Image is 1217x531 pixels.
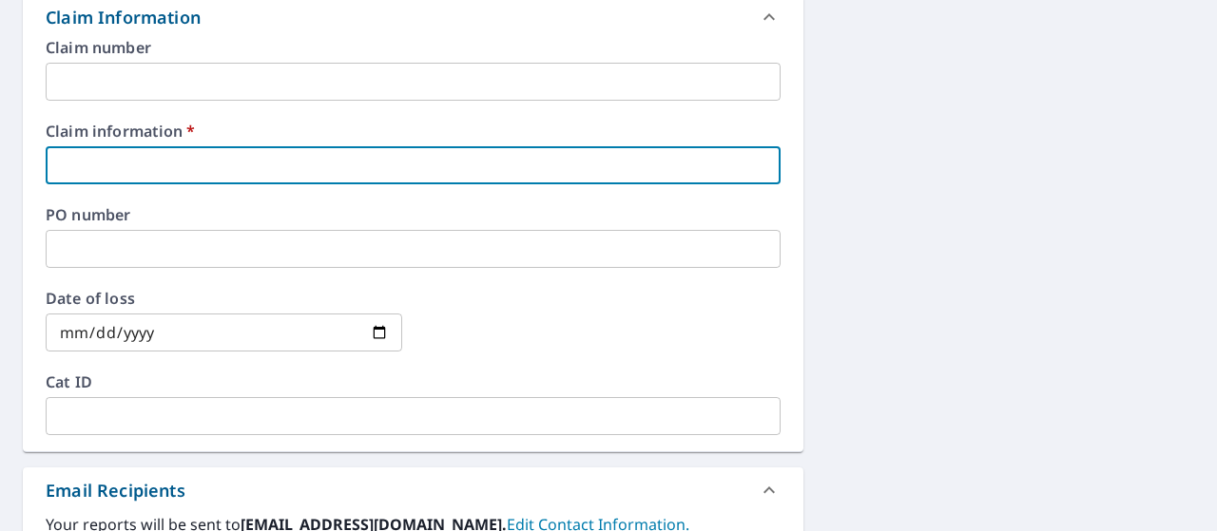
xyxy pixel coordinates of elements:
[23,467,803,513] div: Email Recipients
[46,478,185,503] div: Email Recipients
[46,5,201,30] div: Claim Information
[46,291,402,306] label: Date of loss
[46,123,781,139] label: Claim information
[46,207,781,222] label: PO number
[46,374,781,389] label: Cat ID
[46,40,781,55] label: Claim number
